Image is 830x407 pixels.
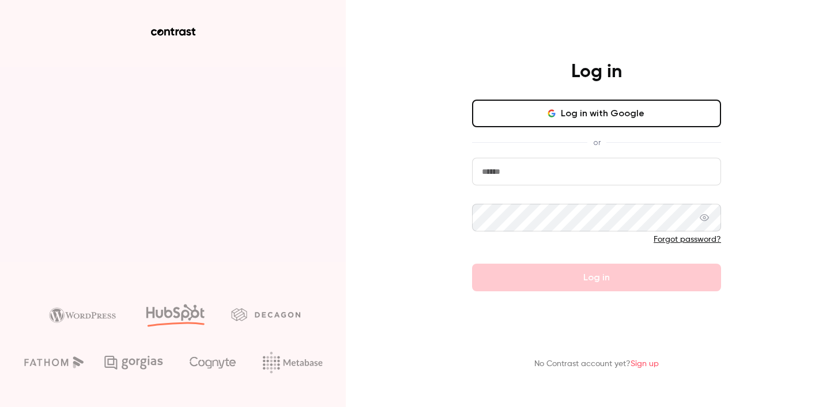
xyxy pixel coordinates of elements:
p: No Contrast account yet? [534,358,659,370]
a: Forgot password? [654,235,721,244]
button: Log in with Google [472,100,721,127]
h4: Log in [571,60,622,83]
span: or [587,136,606,149]
a: Sign up [631,360,659,368]
img: decagon [231,308,300,321]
